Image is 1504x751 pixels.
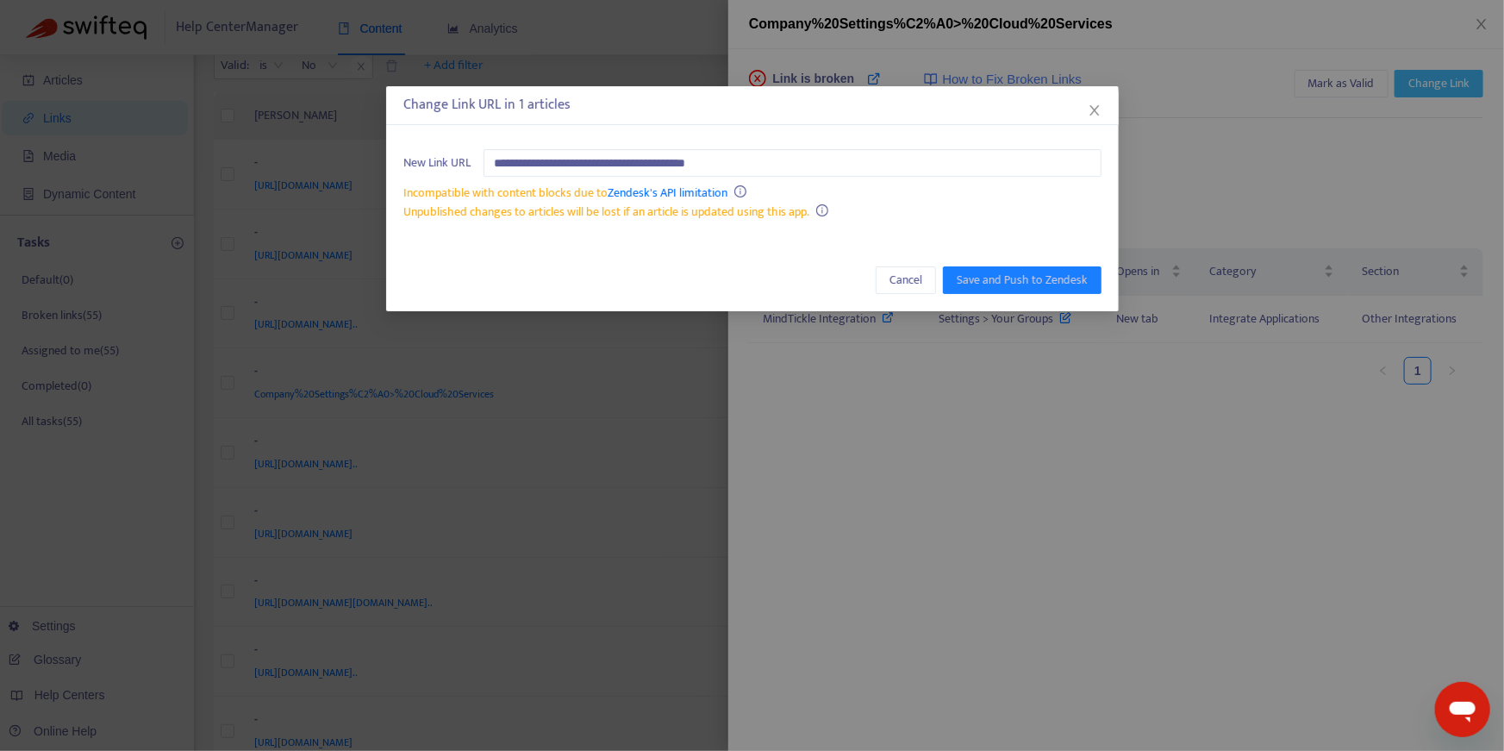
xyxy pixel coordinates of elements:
button: Cancel [876,266,936,294]
span: info-circle [733,185,746,197]
button: Close [1085,101,1104,120]
span: New Link URL [403,153,471,172]
span: Unpublished changes to articles will be lost if an article is updated using this app. [403,202,809,222]
button: Save and Push to Zendesk [943,266,1101,294]
span: Incompatible with content blocks due to [403,183,727,203]
a: Zendesk's API limitation [608,183,727,203]
div: Change Link URL in 1 articles [403,95,1101,116]
iframe: Button to launch messaging window [1435,682,1490,737]
span: info-circle [815,204,827,216]
span: Cancel [889,271,922,290]
span: close [1088,103,1101,117]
